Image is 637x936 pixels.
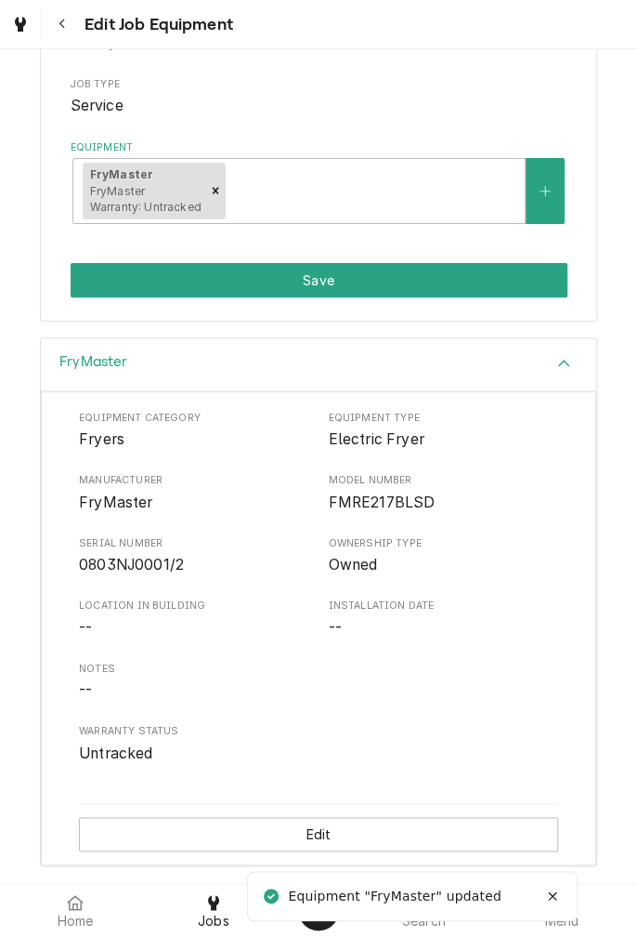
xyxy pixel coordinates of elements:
[329,599,559,639] div: Installation Date
[329,494,435,511] span: FMRE217BLSD
[79,662,558,677] span: Notes
[79,554,309,576] span: Serial Number
[45,7,79,41] button: Navigate back
[79,536,309,551] span: Serial Number
[40,337,597,866] div: FryMaster
[288,887,503,906] div: Equipment "FryMaster" updated
[79,681,92,699] span: --
[329,599,559,613] span: Installation Date
[79,617,309,639] span: Location in Building
[79,411,309,451] div: Equipment Category
[79,743,558,765] span: Warranty Status
[539,185,551,198] svg: Create New Equipment
[71,77,567,92] span: Job Type
[79,804,558,864] div: Button Group Row
[79,599,309,639] div: Location in Building
[79,473,309,488] span: Manufacturer
[71,263,567,297] div: Button Group Row
[4,7,37,41] a: Go to Jobs
[402,914,446,929] span: Search
[329,556,378,573] span: Owned
[71,263,567,297] button: Save
[79,473,309,513] div: Manufacturer
[71,97,123,114] span: Service
[198,914,229,929] span: Jobs
[59,353,127,371] h3: FryMaster
[79,556,184,573] span: 0803NJ0001/2
[79,428,309,451] span: Equipment Category
[526,158,565,224] button: Create New Equipment
[41,338,596,391] button: Accordion Details Expand Trigger
[79,411,558,765] div: Equipment Display
[71,140,567,225] div: Equipment
[329,617,559,639] span: Installation Date
[79,724,558,739] span: Warranty Status
[71,95,567,117] span: Job Type
[79,411,309,426] span: Equipment Category
[58,914,94,929] span: Home
[79,536,309,576] div: Serial Number
[90,184,201,215] span: FryMaster Warranty: Untracked
[79,803,558,864] div: Button Group
[329,536,559,576] div: Ownership Type
[329,536,559,551] span: Ownership Type
[329,411,559,451] div: Equipment Type
[79,494,152,511] span: FryMaster
[329,411,559,426] span: Equipment Type
[71,263,567,297] div: Button Group
[71,34,136,52] span: Labor/HR
[7,888,144,932] a: Home
[329,430,424,448] span: Electric Fryer
[79,679,558,702] span: Notes
[146,888,282,932] a: Jobs
[41,338,596,391] div: Accordion Header
[71,140,567,155] label: Equipment
[329,492,559,514] span: Model Number
[79,817,558,851] button: Edit
[79,430,124,448] span: Fryers
[79,724,558,764] div: Warranty Status
[79,662,558,702] div: Notes
[329,428,559,451] span: Equipment Type
[79,745,152,762] span: Untracked
[79,12,233,37] span: Edit Job Equipment
[329,554,559,576] span: Ownership Type
[71,77,567,117] div: Job Type
[544,914,578,929] span: Menu
[329,473,559,488] span: Model Number
[79,599,309,613] span: Location in Building
[329,619,342,637] span: --
[205,163,226,220] div: Remove [object Object]
[90,167,153,181] strong: FryMaster
[79,619,92,637] span: --
[41,391,596,866] div: Accordion Body
[79,492,309,514] span: Manufacturer
[329,473,559,513] div: Model Number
